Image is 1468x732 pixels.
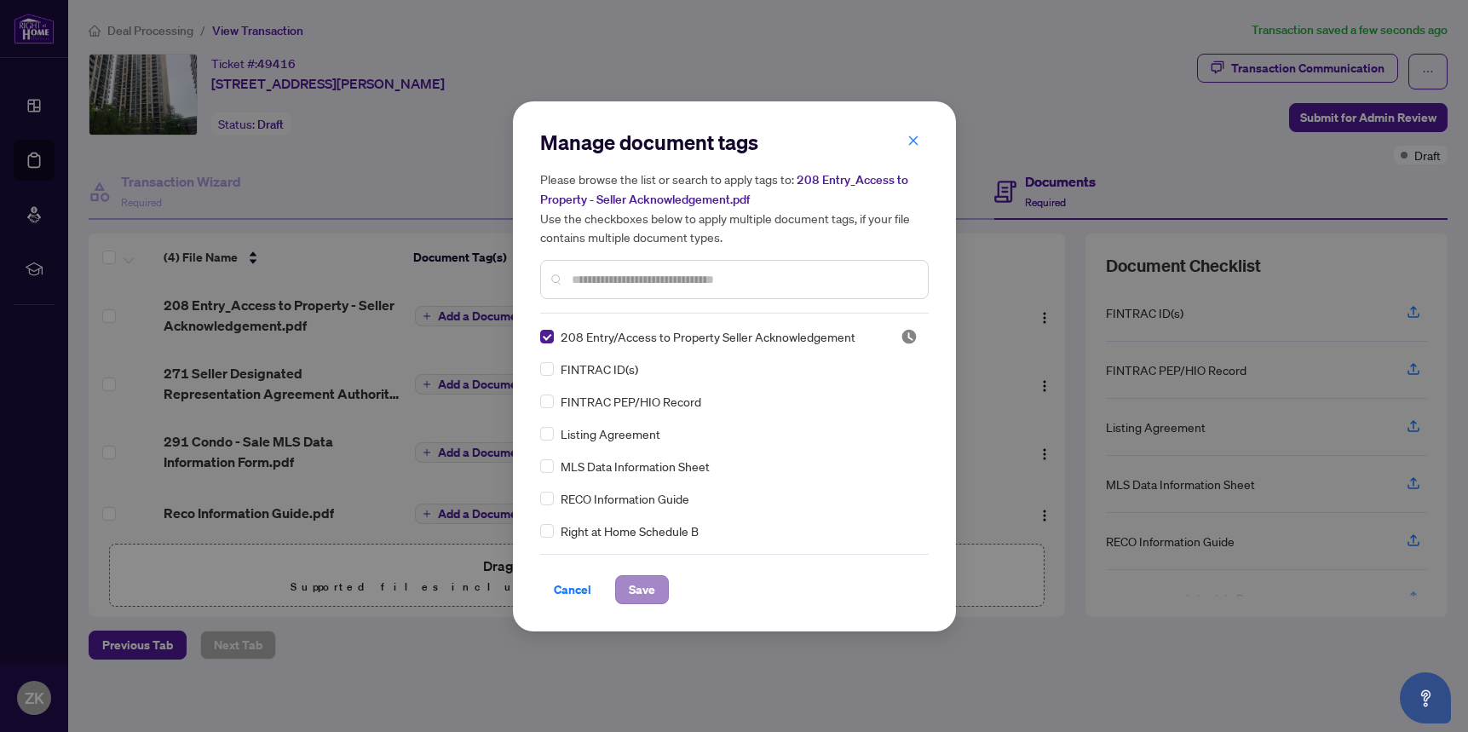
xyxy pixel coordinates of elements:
h5: Please browse the list or search to apply tags to: Use the checkboxes below to apply multiple doc... [540,170,929,246]
button: Save [615,575,669,604]
img: status [901,328,918,345]
span: Cancel [554,576,591,603]
span: Right at Home Schedule B [561,522,699,540]
span: close [907,135,919,147]
span: FINTRAC PEP/HIO Record [561,392,701,411]
span: 208 Entry_Access to Property - Seller Acknowledgement.pdf [540,172,908,207]
span: Pending Review [901,328,918,345]
span: MLS Data Information Sheet [561,457,710,476]
button: Open asap [1400,672,1451,723]
span: Listing Agreement [561,424,660,443]
button: Cancel [540,575,605,604]
span: RECO Information Guide [561,489,689,508]
span: 208 Entry/Access to Property Seller Acknowledgement [561,327,855,346]
span: Save [629,576,655,603]
h2: Manage document tags [540,129,929,156]
span: FINTRAC ID(s) [561,360,638,378]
